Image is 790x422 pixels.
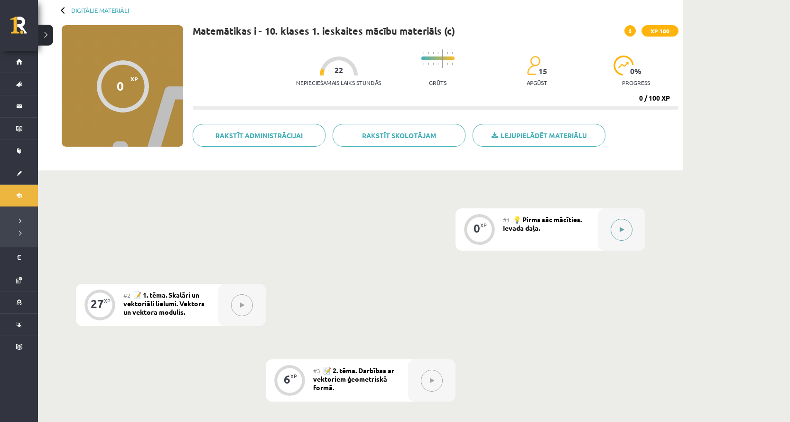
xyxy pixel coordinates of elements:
[423,52,424,54] img: icon-short-line-57e1e144782c952c97e751825c79c345078a6d821885a25fce030b3d8c18986b.svg
[474,224,480,233] div: 0
[428,63,429,65] img: icon-short-line-57e1e144782c952c97e751825c79c345078a6d821885a25fce030b3d8c18986b.svg
[630,67,642,75] span: 0 %
[613,56,634,75] img: icon-progress-161ccf0a02000e728c5f80fcf4c31c7af3da0e1684b2b1d7c360e028c24a22f1.svg
[313,367,320,375] span: #3
[452,63,453,65] img: icon-short-line-57e1e144782c952c97e751825c79c345078a6d821885a25fce030b3d8c18986b.svg
[10,17,38,40] a: Rīgas 1. Tālmācības vidusskola
[193,25,455,37] h1: Matemātikas i - 10. klases 1. ieskaites mācību materiāls (c)
[429,79,446,86] p: Grūts
[423,63,424,65] img: icon-short-line-57e1e144782c952c97e751825c79c345078a6d821885a25fce030b3d8c18986b.svg
[313,366,394,392] span: 📝 2. tēma. Darbības ar vektoriem ģeometriskā formā.
[539,67,547,75] span: 15
[123,291,204,316] span: 📝 1. tēma. Skalāri un vektoriāli lielumi. Vektors un vektora modulis.
[433,63,434,65] img: icon-short-line-57e1e144782c952c97e751825c79c345078a6d821885a25fce030b3d8c18986b.svg
[447,52,448,54] img: icon-short-line-57e1e144782c952c97e751825c79c345078a6d821885a25fce030b3d8c18986b.svg
[437,52,438,54] img: icon-short-line-57e1e144782c952c97e751825c79c345078a6d821885a25fce030b3d8c18986b.svg
[447,63,448,65] img: icon-short-line-57e1e144782c952c97e751825c79c345078a6d821885a25fce030b3d8c18986b.svg
[104,298,111,303] div: XP
[452,52,453,54] img: icon-short-line-57e1e144782c952c97e751825c79c345078a6d821885a25fce030b3d8c18986b.svg
[123,291,130,299] span: #2
[442,49,443,68] img: icon-long-line-d9ea69661e0d244f92f715978eff75569469978d946b2353a9bb055b3ed8787d.svg
[641,25,678,37] span: XP 100
[91,300,104,308] div: 27
[130,75,138,82] span: XP
[428,52,429,54] img: icon-short-line-57e1e144782c952c97e751825c79c345078a6d821885a25fce030b3d8c18986b.svg
[622,79,650,86] p: progress
[117,79,124,93] div: 0
[503,216,510,224] span: #1
[333,124,465,147] a: Rakstīt skolotājam
[284,375,290,384] div: 6
[437,63,438,65] img: icon-short-line-57e1e144782c952c97e751825c79c345078a6d821885a25fce030b3d8c18986b.svg
[290,374,297,379] div: XP
[480,223,487,228] div: XP
[527,79,547,86] p: apgūst
[193,124,325,147] a: Rakstīt administrācijai
[527,56,540,75] img: students-c634bb4e5e11cddfef0936a35e636f08e4e9abd3cc4e673bd6f9a4125e45ecb1.svg
[433,52,434,54] img: icon-short-line-57e1e144782c952c97e751825c79c345078a6d821885a25fce030b3d8c18986b.svg
[335,66,343,75] span: 22
[473,124,605,147] a: Lejupielādēt materiālu
[71,7,129,14] a: Digitālie materiāli
[296,79,381,86] p: Nepieciešamais laiks stundās
[503,215,582,232] span: 💡 Pirms sāc mācīties. Ievada daļa.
